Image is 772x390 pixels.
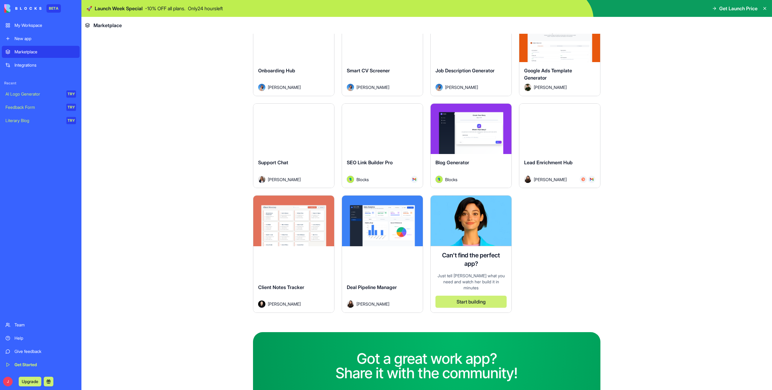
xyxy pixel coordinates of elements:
span: Support Chat [258,159,288,165]
div: AI Logo Generator [5,91,62,97]
div: TRY [66,117,76,124]
div: My Workspace [14,22,76,28]
a: Integrations [2,59,80,71]
div: Just tell [PERSON_NAME] what you need and watch her build it in minutes [435,273,507,291]
a: Help [2,332,80,344]
a: Get Started [2,359,80,371]
button: Upgrade [19,377,41,386]
a: SEO Link Builder ProAvatarBlocks [342,103,423,188]
img: Avatar [524,176,531,183]
span: [PERSON_NAME] [268,176,301,183]
a: Google Ads Template GeneratorAvatar[PERSON_NAME] [519,11,600,96]
div: Marketplace [14,49,76,55]
a: Lead Enrichment HubAvatar[PERSON_NAME] [519,103,600,188]
div: New app [14,36,76,42]
span: Recent [2,81,80,86]
img: Hubspot_zz4hgj.svg [581,178,585,181]
span: Client Notes Tracker [258,284,304,290]
span: Get Launch Price [719,5,758,12]
a: Ella AI assistantCan't find the perfect app?Just tell [PERSON_NAME] what you need and watch her b... [430,195,512,313]
span: Lead Enrichment Hub [524,159,573,165]
span: [PERSON_NAME] [356,301,389,307]
img: Avatar [258,176,265,183]
a: Blog GeneratorAvatarBlocks [430,103,512,188]
span: [PERSON_NAME] [356,84,389,90]
span: SEO Link Builder Pro [347,159,393,165]
span: Smart CV Screener [347,68,390,74]
a: Client Notes TrackerAvatar[PERSON_NAME] [253,195,334,313]
div: TRY [66,90,76,98]
a: My Workspace [2,19,80,31]
a: New app [2,33,80,45]
a: Give feedback [2,345,80,357]
img: Avatar [347,300,354,308]
div: Get Started [14,362,76,368]
a: AI Logo GeneratorTRY [2,88,80,100]
span: [PERSON_NAME] [268,301,301,307]
button: Start building [435,296,507,308]
span: Blog Generator [435,159,469,165]
img: Avatar [524,84,531,91]
img: Gmail_trouth.svg [590,178,593,181]
div: Help [14,335,76,341]
a: BETA [4,4,61,13]
a: Team [2,319,80,331]
div: Team [14,322,76,328]
a: Onboarding HubAvatar[PERSON_NAME] [253,11,334,96]
div: BETA [46,4,61,13]
h2: Got a great work app? Share it with the community! [336,351,518,380]
span: [PERSON_NAME] [445,84,478,90]
span: [PERSON_NAME] [268,84,301,90]
span: [PERSON_NAME] [534,84,567,90]
span: [PERSON_NAME] [534,176,567,183]
div: Feedback Form [5,104,62,110]
img: logo [4,4,42,13]
img: Avatar [435,84,443,91]
span: J [3,377,13,386]
span: Blocks [445,176,457,183]
p: Only 24 hours left [188,5,223,12]
a: Feedback FormTRY [2,101,80,113]
span: 🚀 [86,5,92,12]
div: Literary Blog [5,118,62,124]
span: Launch Week Special [95,5,143,12]
a: Smart CV ScreenerAvatar[PERSON_NAME] [342,11,423,96]
img: Gmail_trouth.svg [413,178,416,181]
a: Literary BlogTRY [2,115,80,127]
a: Marketplace [2,46,80,58]
a: Deal Pipeline ManagerAvatar[PERSON_NAME] [342,195,423,313]
img: Avatar [347,176,354,183]
img: Avatar [258,300,265,308]
span: Marketplace [93,22,122,29]
span: Job Description Generator [435,68,495,74]
p: - 10 % OFF all plans. [145,5,185,12]
span: Deal Pipeline Manager [347,284,397,290]
span: Google Ads Template Generator [524,68,572,81]
img: Ella AI assistant [431,196,511,246]
span: Onboarding Hub [258,68,295,74]
h4: Can't find the perfect app? [435,251,507,268]
a: Job Description GeneratorAvatar[PERSON_NAME] [430,11,512,96]
div: TRY [66,104,76,111]
img: Avatar [258,84,265,91]
div: Give feedback [14,348,76,354]
div: Integrations [14,62,76,68]
span: Blocks [356,176,369,183]
img: Avatar [435,176,443,183]
a: Upgrade [19,378,41,384]
img: Avatar [347,84,354,91]
a: Support ChatAvatar[PERSON_NAME] [253,103,334,188]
